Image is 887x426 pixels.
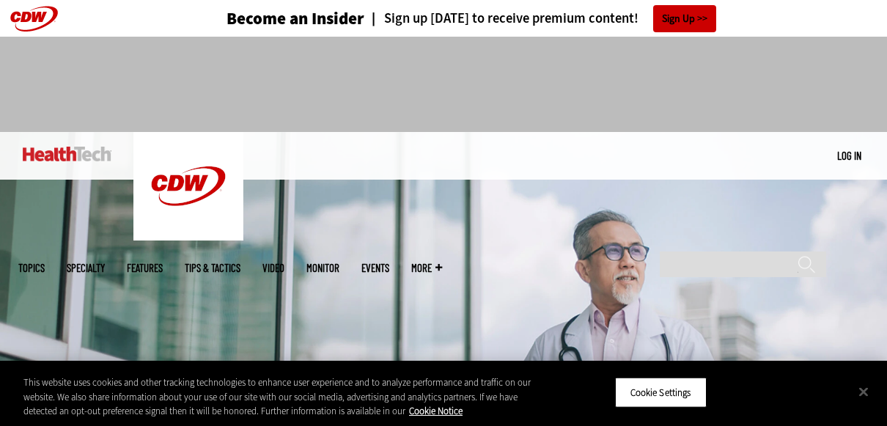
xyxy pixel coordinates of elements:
[133,132,243,240] img: Home
[172,10,364,27] a: Become an Insider
[653,5,716,32] a: Sign Up
[185,262,240,273] a: Tips & Tactics
[227,10,364,27] h3: Become an Insider
[837,149,861,162] a: Log in
[18,262,45,273] span: Topics
[23,147,111,161] img: Home
[262,262,284,273] a: Video
[23,375,532,419] div: This website uses cookies and other tracking technologies to enhance user experience and to analy...
[177,51,710,117] iframe: advertisement
[847,375,880,408] button: Close
[361,262,389,273] a: Events
[67,262,105,273] span: Specialty
[409,405,463,417] a: More information about your privacy
[411,262,442,273] span: More
[127,262,163,273] a: Features
[364,12,638,26] a: Sign up [DATE] to receive premium content!
[133,229,243,244] a: CDW
[837,148,861,164] div: User menu
[306,262,339,273] a: MonITor
[615,377,707,408] button: Cookie Settings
